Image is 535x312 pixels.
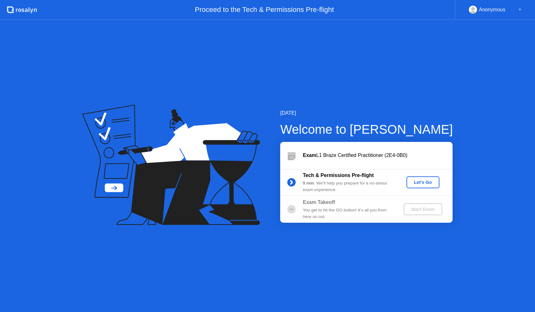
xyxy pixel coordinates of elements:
div: You get to hit the GO button! It’s all you from here on out [303,207,393,220]
div: L1 Braze Certified Practitioner (2E4-0B0) [303,152,453,159]
div: ▼ [518,6,522,14]
b: Exam Takeoff [303,200,335,205]
div: Start Exam [406,207,440,212]
div: Let's Go [409,180,437,185]
div: Anonymous [479,6,506,14]
b: Exam [303,153,316,158]
div: Welcome to [PERSON_NAME] [280,120,453,139]
div: [DATE] [280,109,453,117]
div: : We’ll help you prepare for a no-stress exam experience [303,180,393,193]
b: 5 min [303,181,314,185]
b: Tech & Permissions Pre-flight [303,173,374,178]
button: Let's Go [406,176,439,188]
button: Start Exam [404,203,442,215]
